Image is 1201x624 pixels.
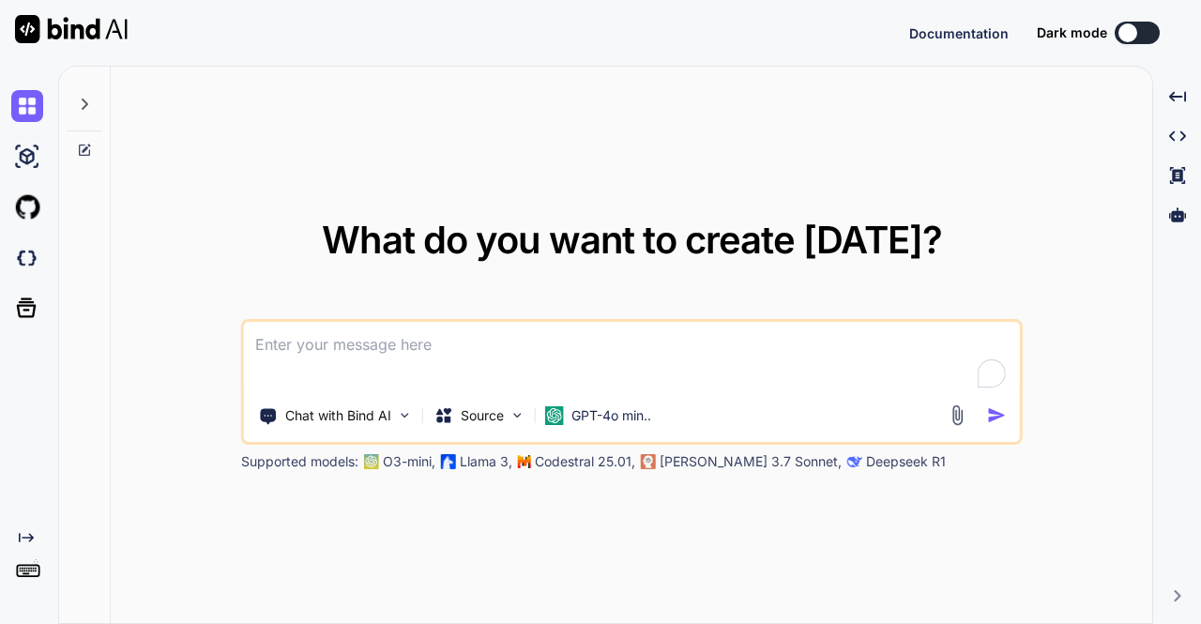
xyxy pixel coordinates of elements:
img: githubLight [11,191,43,223]
p: Supported models: [241,452,358,471]
button: Documentation [909,23,1009,43]
p: [PERSON_NAME] 3.7 Sonnet, [660,452,842,471]
img: Mistral-AI [518,455,531,468]
p: Codestral 25.01, [535,452,635,471]
img: GPT-4o mini [545,406,564,425]
img: darkCloudIdeIcon [11,242,43,274]
span: Documentation [909,25,1009,41]
p: Deepseek R1 [866,452,946,471]
img: claude [847,454,862,469]
p: O3-mini, [383,452,435,471]
img: Pick Tools [397,407,413,423]
span: What do you want to create [DATE]? [322,217,942,263]
p: Source [461,406,504,425]
img: chat [11,90,43,122]
textarea: To enrich screen reader interactions, please activate Accessibility in Grammarly extension settings [244,322,1020,391]
img: icon [986,405,1006,425]
img: ai-studio [11,141,43,173]
img: claude [641,454,656,469]
p: Chat with Bind AI [285,406,391,425]
img: Bind AI [15,15,128,43]
p: GPT-4o min.. [571,406,651,425]
p: Llama 3, [460,452,512,471]
img: GPT-4 [364,454,379,469]
img: Llama2 [441,454,456,469]
img: Pick Models [509,407,525,423]
img: attachment [946,404,967,426]
span: Dark mode [1037,23,1107,42]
